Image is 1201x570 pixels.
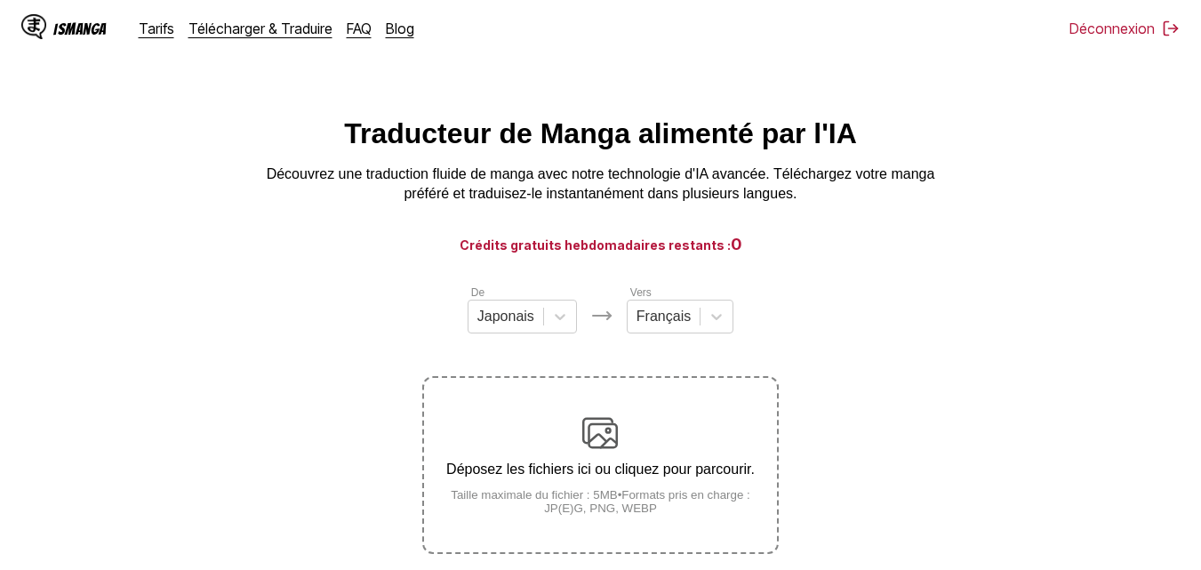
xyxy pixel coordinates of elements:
[21,14,139,43] a: IsManga LogoIsManga
[1162,20,1180,37] img: Sign out
[344,117,857,150] h1: Traducteur de Manga alimenté par l'IA
[591,305,613,326] img: Languages icon
[1069,20,1180,37] button: Déconnexion
[43,233,1158,255] h3: Crédits gratuits hebdomadaires restants :
[53,20,107,37] div: IsManga
[731,235,742,253] span: 0
[424,488,776,515] small: Taille maximale du fichier : 5MB • Formats pris en charge : JP(E)G, PNG, WEBP
[139,20,174,37] a: Tarifs
[245,165,957,205] p: Découvrez une traduction fluide de manga avec notre technologie d'IA avancée. Téléchargez votre m...
[386,20,414,37] a: Blog
[424,462,776,478] p: Déposez les fichiers ici ou cliquez pour parcourir.
[21,14,46,39] img: IsManga Logo
[471,286,484,299] label: De
[630,286,652,299] label: Vers
[188,20,332,37] a: Télécharger & Traduire
[347,20,372,37] a: FAQ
